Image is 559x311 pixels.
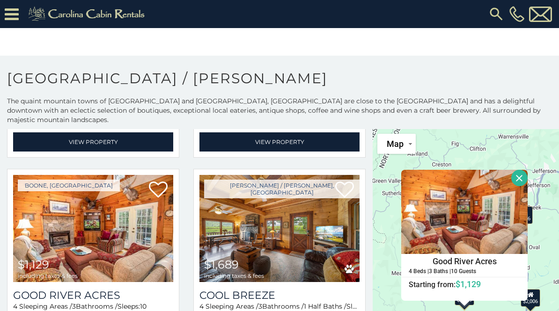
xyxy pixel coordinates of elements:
[199,132,360,152] a: View Property
[18,273,78,279] span: including taxes & fees
[488,6,505,22] img: search-regular.svg
[140,302,147,311] span: 10
[72,302,76,311] span: 3
[199,175,360,282] img: Cool Breeze
[401,254,528,289] a: Good River Acres 4 Beds | 3 Baths | 10 Guests Starting from:$1,129
[18,258,49,271] span: $1,129
[18,180,120,191] a: Boone, [GEOGRAPHIC_DATA]
[456,279,481,289] span: $1,129
[13,132,173,152] a: View Property
[149,181,168,200] a: Add to favorites
[204,180,360,198] a: [PERSON_NAME] / [PERSON_NAME], [GEOGRAPHIC_DATA]
[511,170,528,186] button: Close
[387,139,404,149] span: Map
[402,254,527,268] h4: Good River Acres
[521,289,540,307] div: $2,006
[377,134,416,154] button: Change map style
[204,273,264,279] span: including taxes & fees
[429,268,451,274] h5: 3 Baths |
[401,170,528,254] img: Good River Acres
[204,258,239,271] span: $1,689
[199,175,360,282] a: Cool Breeze $1,689 including taxes & fees
[258,302,262,311] span: 3
[13,302,17,311] span: 4
[199,289,360,302] a: Cool Breeze
[13,175,173,282] img: Good River Acres
[23,5,153,23] img: Khaki-logo.png
[13,289,173,302] a: Good River Acres
[13,175,173,282] a: Good River Acres $1,129 including taxes & fees
[199,302,204,311] span: 4
[451,268,476,274] h5: 10 Guests
[402,279,527,289] h6: Starting from:
[304,302,346,311] span: 1 Half Baths /
[409,268,429,274] h5: 4 Beds |
[507,6,527,22] a: [PHONE_NUMBER]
